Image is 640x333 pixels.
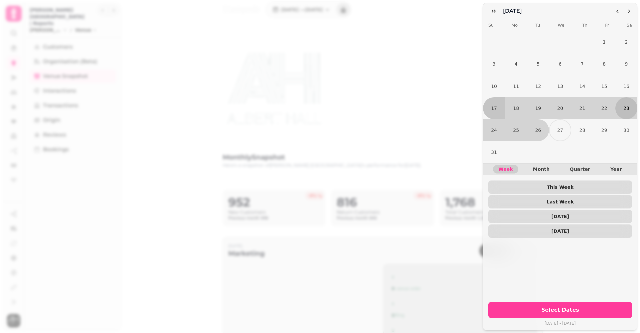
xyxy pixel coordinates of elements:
[593,75,615,97] button: Friday, August 15th, 2025
[571,53,593,75] button: Thursday, August 7th, 2025
[615,119,637,141] button: Saturday, August 30th, 2025
[571,75,593,97] button: Thursday, August 14th, 2025
[483,53,505,75] button: Sunday, August 3rd, 2025
[549,53,571,75] button: Wednesday, August 6th, 2025
[505,75,527,97] button: Monday, August 11th, 2025
[493,165,518,173] button: Week
[483,119,505,141] button: Sunday, August 24th, 2025, selected
[505,119,527,141] button: Monday, August 25th, 2025, selected
[615,53,637,75] button: Saturday, August 9th, 2025
[527,119,549,141] button: Tuesday, August 26th, 2025, selected
[505,97,527,119] button: Monday, August 18th, 2025, selected
[570,167,590,171] span: Quarter
[610,167,622,171] span: Year
[593,119,615,141] button: Friday, August 29th, 2025
[494,185,627,189] span: This Week
[549,75,571,97] button: Wednesday, August 13th, 2025
[571,119,593,141] button: Thursday, August 28th, 2025
[623,6,635,17] button: Go to the Next Month
[503,7,525,15] h3: [DATE]
[612,6,623,17] button: Go to the Previous Month
[527,53,549,75] button: Tuesday, August 5th, 2025
[593,97,615,119] button: Friday, August 22nd, 2025, selected
[627,19,632,31] th: Saturday
[494,199,627,204] span: Last Week
[488,210,632,223] button: [DATE]
[533,167,550,171] span: Month
[615,75,637,97] button: Saturday, August 16th, 2025
[483,19,637,163] table: August 2025
[571,97,593,119] button: Thursday, August 21st, 2025, selected
[494,214,627,219] span: [DATE]
[564,165,595,173] button: Quarter
[488,224,632,238] button: [DATE]
[483,97,505,119] button: Sunday, August 17th, 2025, selected
[483,141,505,163] button: Sunday, August 31st, 2025
[582,19,587,31] th: Thursday
[605,165,627,173] button: Year
[505,53,527,75] button: Monday, August 4th, 2025
[488,302,632,318] button: Select Dates
[527,75,549,97] button: Tuesday, August 12th, 2025
[527,97,549,119] button: Tuesday, August 19th, 2025, selected
[615,31,637,53] button: Saturday, August 2nd, 2025
[488,195,632,208] button: Last Week
[558,19,564,31] th: Wednesday
[535,19,540,31] th: Tuesday
[494,229,627,233] span: [DATE]
[615,97,637,119] button: Saturday, August 23rd, 2025, selected
[550,120,570,141] button: Today, Wednesday, August 27th, 2025
[593,31,615,53] button: Friday, August 1st, 2025
[511,19,518,31] th: Monday
[528,165,555,173] button: Month
[549,97,571,119] button: Wednesday, August 20th, 2025, selected
[483,75,505,97] button: Sunday, August 10th, 2025
[496,307,624,313] span: Select Dates
[498,167,513,171] span: Week
[593,53,615,75] button: Friday, August 8th, 2025
[488,319,632,327] p: [DATE] - [DATE]
[488,180,632,194] button: This Week
[605,19,609,31] th: Friday
[488,19,494,31] th: Sunday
